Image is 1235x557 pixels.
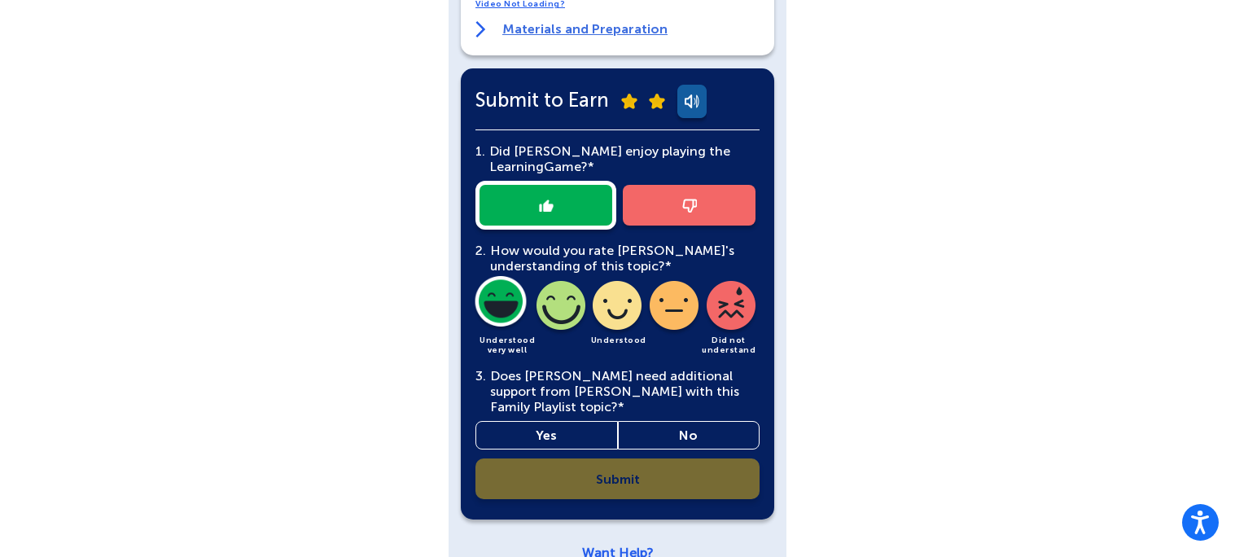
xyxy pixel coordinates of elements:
[485,143,760,174] div: Did [PERSON_NAME] enjoy playing the Learning
[475,368,760,415] div: Does [PERSON_NAME] need additional support from [PERSON_NAME] with this Family Playlist topic?*
[475,21,486,37] img: right-arrow.svg
[475,368,486,384] span: 3.
[591,336,646,345] span: Understood
[682,199,697,213] img: thumb-down-icon.png
[703,281,759,336] img: light-did-not-understand-icon.png
[646,281,702,336] img: light-slightly-understood-icon.png
[475,421,618,450] a: Yes
[475,21,668,37] a: Materials and Preparation
[544,159,594,174] span: Game?*
[702,336,755,355] span: Did not understand
[480,336,535,355] span: Understood very well
[475,243,760,274] div: How would you rate [PERSON_NAME]'s understanding of this topic?*
[533,281,589,336] img: light-understood-well-icon.png
[475,143,485,159] span: 1.
[589,281,645,336] img: light-understood-icon.png
[649,94,665,109] img: submit-star.png
[621,94,637,109] img: submit-star.png
[475,92,609,107] span: Submit to Earn
[618,421,760,450] a: No
[475,243,486,258] span: 2.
